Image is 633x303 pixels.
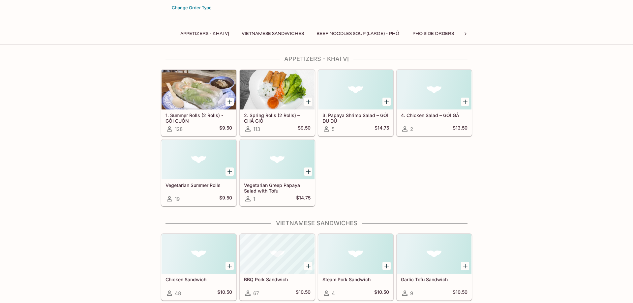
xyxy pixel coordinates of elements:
[175,196,180,202] span: 19
[161,70,236,136] a: 1. Summer Rolls (2 Rolls) - GỎI CUỐN128$9.50
[304,98,312,106] button: Add 2. Spring Rolls (2 Rolls) – CHẢ GIÒ
[217,289,232,297] h5: $10.50
[253,196,255,202] span: 1
[240,70,315,136] a: 2. Spring Rolls (2 Rolls) – CHẢ GIÒ113$9.50
[298,125,311,133] h5: $9.50
[304,167,312,176] button: Add Vegetarian Greep Papaya Salad with Tofu
[313,29,404,38] button: BEEF NOODLES SOUP (LARGE) - PHỞ
[244,277,311,282] h5: BBQ Pork Sandwich
[322,277,389,282] h5: Steam Pork Sandwich
[175,126,183,132] span: 128
[161,139,236,206] a: Vegetarian Summer Rolls19$9.50
[161,234,236,300] a: Chicken Sandwich48$10.50
[397,234,471,274] div: Garlic Tofu Sandwich
[161,220,472,227] h4: VIETNAMESE SANDWICHES
[244,182,311,193] h5: Vegetarian Greep Papaya Salad with Tofu
[461,262,469,270] button: Add Garlic Tofu Sandwich
[169,3,215,13] button: Change Order Type
[296,289,311,297] h5: $10.50
[397,234,472,300] a: Garlic Tofu Sandwich9$10.50
[374,289,389,297] h5: $10.50
[226,167,234,176] button: Add Vegetarian Summer Rolls
[240,140,315,179] div: Vegetarian Greep Papaya Salad with Tofu
[304,262,312,270] button: Add BBQ Pork Sandwich
[410,290,413,296] span: 9
[401,277,467,282] h5: Garlic Tofu Sandwich
[461,98,469,106] button: Add 4. Chicken Salad – GỎI GÀ
[238,29,308,38] button: VIETNAMESE SANDWICHES
[296,195,311,203] h5: $14.75
[401,112,467,118] h5: 4. Chicken Salad – GỎI GÀ
[244,112,311,123] h5: 2. Spring Rolls (2 Rolls) – CHẢ GIÒ
[409,29,458,38] button: PHO SIDE ORDERS
[410,126,413,132] span: 2
[226,98,234,106] button: Add 1. Summer Rolls (2 Rolls) - GỎI CUỐN
[318,70,393,109] div: 3. Papaya Shrimp Salad – GỎI ĐU ĐỦ
[219,125,232,133] h5: $9.50
[397,70,472,136] a: 4. Chicken Salad – GỎI GÀ2$13.50
[382,262,391,270] button: Add Steam Pork Sandwich
[177,29,233,38] button: Appetizers - KHAI VỊ
[253,126,260,132] span: 113
[382,98,391,106] button: Add 3. Papaya Shrimp Salad – GỎI ĐU ĐỦ
[453,289,467,297] h5: $10.50
[226,262,234,270] button: Add Chicken Sandwich
[397,70,471,109] div: 4. Chicken Salad – GỎI GÀ
[166,112,232,123] h5: 1. Summer Rolls (2 Rolls) - GỎI CUỐN
[318,70,393,136] a: 3. Papaya Shrimp Salad – GỎI ĐU ĐỦ5$14.75
[332,126,335,132] span: 5
[162,140,236,179] div: Vegetarian Summer Rolls
[332,290,335,296] span: 4
[161,55,472,63] h4: Appetizers - KHAI VỊ
[318,234,393,274] div: Steam Pork Sandwich
[253,290,259,296] span: 67
[453,125,467,133] h5: $13.50
[162,70,236,109] div: 1. Summer Rolls (2 Rolls) - GỎI CUỐN
[175,290,181,296] span: 48
[240,234,315,300] a: BBQ Pork Sandwich67$10.50
[375,125,389,133] h5: $14.75
[240,139,315,206] a: Vegetarian Greep Papaya Salad with Tofu1$14.75
[166,182,232,188] h5: Vegetarian Summer Rolls
[318,234,393,300] a: Steam Pork Sandwich4$10.50
[322,112,389,123] h5: 3. Papaya Shrimp Salad – GỎI ĐU ĐỦ
[240,70,315,109] div: 2. Spring Rolls (2 Rolls) – CHẢ GIÒ
[162,234,236,274] div: Chicken Sandwich
[240,234,315,274] div: BBQ Pork Sandwich
[219,195,232,203] h5: $9.50
[166,277,232,282] h5: Chicken Sandwich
